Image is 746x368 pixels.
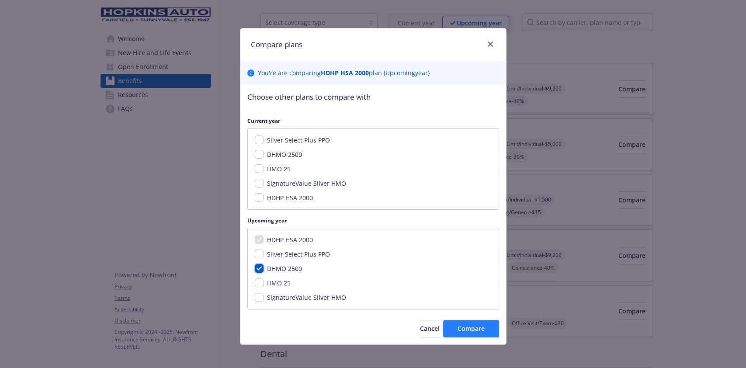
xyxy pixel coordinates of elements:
[247,91,499,103] p: Choose other plans to compare with
[267,236,313,244] span: HDHP HSA 2000
[420,324,440,333] span: Cancel
[267,179,346,187] span: SignatureValue Silver HMO
[267,165,291,173] span: HMO 25
[251,39,302,50] h1: Compare plans
[247,217,499,224] p: Upcoming year
[420,320,440,337] button: Cancel
[267,194,313,202] span: HDHP HSA 2000
[267,279,291,287] span: HMO 25
[247,117,499,125] p: Current year
[267,293,346,302] span: SignatureValue Silver HMO
[485,39,496,49] a: close
[258,68,430,77] p: You ' re are comparing plan ( Upcoming year)
[267,264,302,273] span: DHMO 2500
[267,136,330,144] span: Silver Select Plus PPO
[267,250,330,258] span: Silver Select Plus PPO
[321,69,369,77] b: HDHP HSA 2000
[267,150,302,159] span: DHMO 2500
[458,324,485,333] span: Compare
[443,320,499,337] button: Compare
